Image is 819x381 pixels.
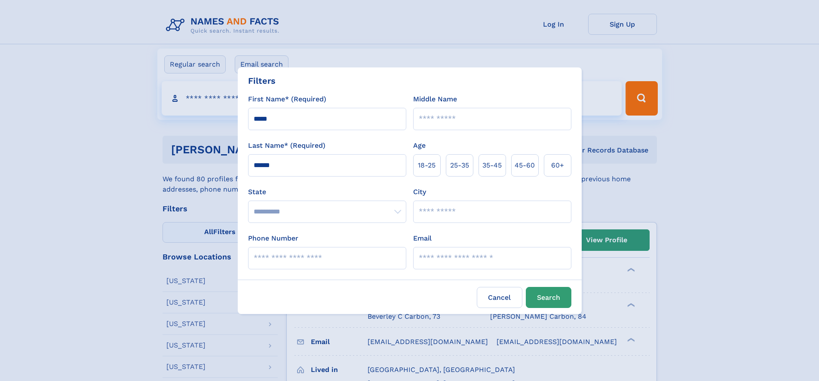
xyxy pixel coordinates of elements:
[515,160,535,171] span: 45‑60
[248,140,325,151] label: Last Name* (Required)
[248,94,326,104] label: First Name* (Required)
[477,287,522,308] label: Cancel
[450,160,469,171] span: 25‑35
[413,94,457,104] label: Middle Name
[526,287,571,308] button: Search
[551,160,564,171] span: 60+
[413,187,426,197] label: City
[248,74,276,87] div: Filters
[413,233,432,244] label: Email
[418,160,436,171] span: 18‑25
[248,187,406,197] label: State
[482,160,502,171] span: 35‑45
[248,233,298,244] label: Phone Number
[413,140,426,151] label: Age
